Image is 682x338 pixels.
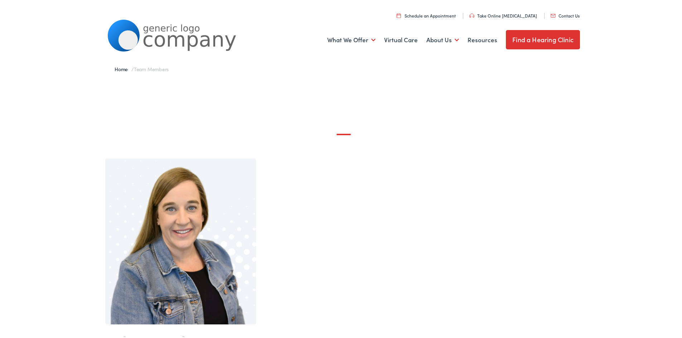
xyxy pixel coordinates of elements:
[327,25,376,52] a: What We Offer
[506,29,580,48] a: Find a Hearing Clinic
[551,11,580,17] a: Contact Us
[397,11,456,17] a: Schedule an Appointment
[115,64,169,71] span: /
[468,25,497,52] a: Resources
[397,12,401,16] img: utility icon
[115,64,131,71] a: Home
[469,12,474,16] img: utility icon
[551,13,556,16] img: utility icon
[469,11,537,17] a: Take Online [MEDICAL_DATA]
[384,25,418,52] a: Virtual Care
[134,64,169,71] span: Team Members
[426,25,459,52] a: About Us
